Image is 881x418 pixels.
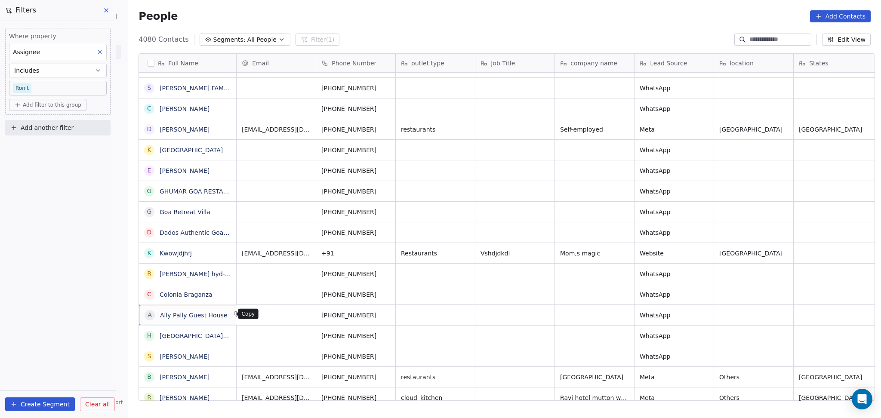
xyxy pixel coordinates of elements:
span: WhatsApp [640,352,708,361]
span: [EMAIL_ADDRESS][DOMAIN_NAME] [242,373,311,381]
div: Job Title [475,54,554,72]
span: States [809,59,828,68]
span: Meta [640,373,708,381]
div: States [794,54,873,72]
div: D [147,125,152,134]
div: H [147,331,152,340]
div: A [148,310,152,320]
span: [PHONE_NUMBER] [321,311,390,320]
span: [PHONE_NUMBER] [321,290,390,299]
span: Vshdjdkdl [481,249,549,258]
div: R [147,393,151,402]
span: location [730,59,754,68]
a: Kwowjdjhfj [160,250,192,257]
span: WhatsApp [640,208,708,216]
button: Edit View [822,34,871,46]
div: outlet type [396,54,475,72]
div: company name [555,54,634,72]
span: [PHONE_NUMBER] [321,393,390,402]
span: Full Name [168,59,198,68]
div: Email [237,54,316,72]
a: Ally Pally Guest House [160,312,227,319]
span: WhatsApp [640,146,708,154]
div: S [148,83,151,92]
span: WhatsApp [640,311,708,320]
div: K [148,249,151,258]
span: WhatsApp [640,187,708,196]
span: [GEOGRAPHIC_DATA] [799,393,868,402]
div: Full Name [139,54,236,72]
span: Segments: [213,35,246,44]
a: GHUMAR GOA RESTAURANT [160,188,244,195]
span: WhatsApp [640,290,708,299]
span: Mom,s magic [560,249,629,258]
span: [GEOGRAPHIC_DATA] [719,249,788,258]
span: Website [640,249,708,258]
span: Ravi hotel mutton wala [560,393,629,402]
span: [PHONE_NUMBER] [321,228,390,237]
span: Meta [640,393,708,402]
span: Job Title [491,59,515,68]
span: [PHONE_NUMBER] [321,270,390,278]
a: [PERSON_NAME] [160,126,209,133]
button: Add Contacts [810,10,871,22]
span: [PHONE_NUMBER] [321,373,390,381]
div: E [148,166,151,175]
a: Dados Authentic Goan Fast Food Cafe [160,229,273,236]
a: [PERSON_NAME] [160,374,209,381]
p: Copy [242,310,255,317]
a: [PERSON_NAME] [160,167,209,174]
div: Lead Source [635,54,714,72]
div: C [147,104,151,113]
span: [GEOGRAPHIC_DATA] [799,125,868,134]
span: [PHONE_NUMBER] [321,146,390,154]
div: D [147,228,152,237]
span: [PHONE_NUMBER] [321,125,390,134]
span: restaurants [401,373,470,381]
a: [PERSON_NAME] FAMILY RESTAURANT [160,85,274,92]
a: Colonia Braganza [160,291,213,298]
div: G [147,207,152,216]
span: WhatsApp [640,84,708,92]
span: Restaurants [401,249,470,258]
div: B [147,372,151,381]
span: All People [247,35,277,44]
span: [GEOGRAPHIC_DATA] [799,373,868,381]
a: [PERSON_NAME] [160,394,209,401]
a: [GEOGRAPHIC_DATA] [160,147,223,154]
span: 4080 Contacts [139,34,188,45]
span: [EMAIL_ADDRESS][DOMAIN_NAME] [242,249,311,258]
span: Phone Number [332,59,376,68]
span: [EMAIL_ADDRESS][DOMAIN_NAME] [242,393,311,402]
span: People [139,10,178,23]
span: restaurants [401,125,470,134]
div: Open Intercom Messenger [852,389,872,409]
span: Lead Source [650,59,687,68]
a: [PERSON_NAME] hyd-dum-biryani point [160,270,279,277]
a: [PERSON_NAME] [160,105,209,112]
span: WhatsApp [640,332,708,340]
a: Goa Retreat Villa [160,209,210,215]
div: G [147,187,152,196]
span: Meta [640,125,708,134]
span: [PHONE_NUMBER] [321,187,390,196]
span: Self-employed [560,125,629,134]
span: Email [252,59,269,68]
span: WhatsApp [640,166,708,175]
span: WhatsApp [640,104,708,113]
span: [PHONE_NUMBER] [321,166,390,175]
span: [PHONE_NUMBER] [321,352,390,361]
a: [PERSON_NAME] [160,353,209,360]
div: location [714,54,793,72]
div: C [147,290,151,299]
span: [GEOGRAPHIC_DATA] [560,373,629,381]
div: K [148,145,151,154]
span: [PHONE_NUMBER] [321,208,390,216]
div: Phone Number [316,54,395,72]
div: grid [139,73,237,401]
button: Filter(1) [296,34,340,46]
span: [EMAIL_ADDRESS][DOMAIN_NAME] [242,125,311,134]
div: R [147,269,151,278]
span: company name [570,59,617,68]
span: Others [719,373,788,381]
